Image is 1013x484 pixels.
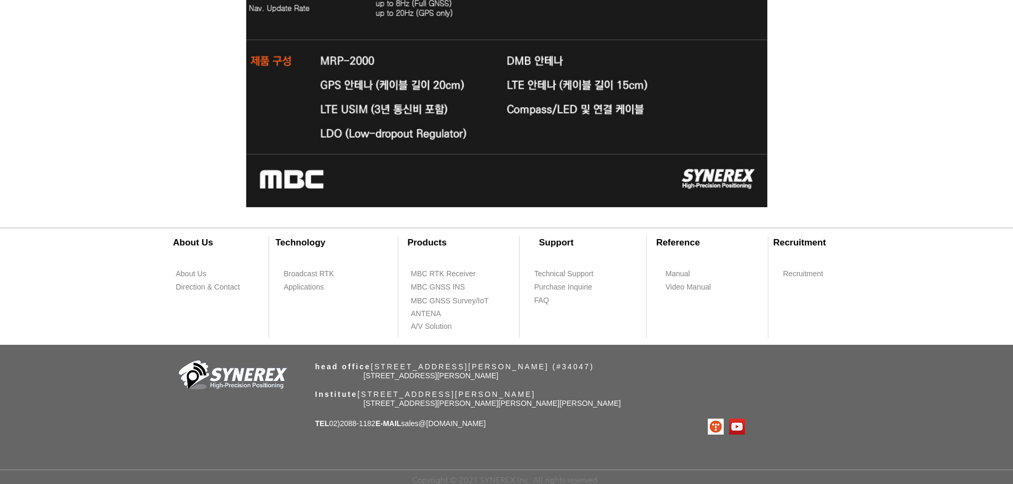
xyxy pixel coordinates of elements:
[411,307,472,320] a: ANTENA
[176,269,207,279] span: About Us
[666,269,690,279] span: Manual
[418,419,485,428] a: @[DOMAIN_NAME]
[411,269,476,279] span: MBC RTK Receiver
[708,419,745,435] ul: Social Bar
[539,237,573,248] span: Support
[534,269,593,279] span: Technical Support
[283,281,345,294] a: Applications
[284,269,334,279] span: Broadcast RTK
[315,390,535,398] span: ​ [STREET_ADDRESS][PERSON_NAME]
[315,390,358,398] span: Institute
[407,237,447,248] span: Products​
[315,419,329,428] span: TEL
[175,281,247,294] a: Direction & Contact
[729,419,745,435] img: 유튜브 사회 아이콘
[315,362,595,371] span: ​[STREET_ADDRESS][PERSON_NAME] (#34047)
[364,399,621,407] span: [STREET_ADDRESS][PERSON_NAME][PERSON_NAME][PERSON_NAME]
[534,281,595,294] a: Purchase Inquirie
[665,281,726,294] a: Video Manual
[534,267,614,281] a: Technical Support
[534,294,595,307] a: FAQ
[175,267,237,281] a: About Us
[315,362,371,371] span: head office
[773,237,826,248] span: Recruitment
[411,267,490,281] a: MBC RTK Receiver
[665,267,726,281] a: Manual
[534,295,549,306] span: FAQ
[173,237,213,248] span: ​About Us
[411,282,465,293] span: MBC GNSS INS
[534,282,592,293] span: Purchase Inquirie
[891,438,1013,484] iframe: Wix Chat
[411,320,472,333] a: A/V Solution
[411,294,504,308] a: MBC GNSS Survey/IoT
[783,269,823,279] span: Recruitment
[412,475,597,484] span: Copyright © 2021 SYNEREX Inc. All rights reserved
[411,321,452,332] span: A/V Solution
[708,419,724,435] img: 티스토리로고
[411,296,489,307] span: MBC GNSS Survey/IoT
[275,237,325,248] span: ​Technology
[364,371,499,380] span: [STREET_ADDRESS][PERSON_NAME]
[411,281,477,294] a: MBC GNSS INS
[783,267,833,281] a: Recruitment
[283,267,345,281] a: Broadcast RTK
[284,282,324,293] span: Applications
[656,237,700,248] span: ​Reference
[375,419,401,428] span: E-MAIL
[666,282,711,293] span: Video Manual
[173,359,290,394] img: company_logo-removebg-preview.png
[315,419,486,428] span: 02)2088-1182 sales
[176,282,240,293] span: Direction & Contact
[411,309,441,319] span: ANTENA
